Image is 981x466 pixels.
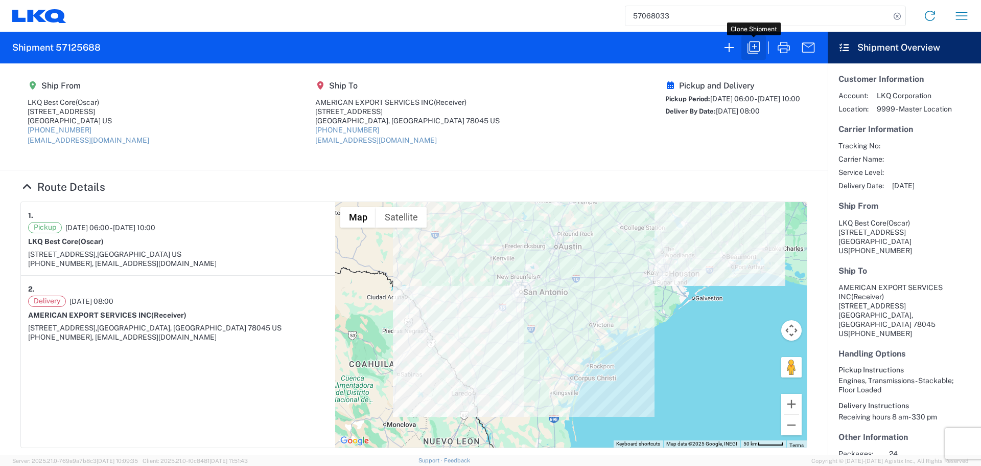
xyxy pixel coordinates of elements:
span: (Oscar) [78,237,104,246]
span: [DATE] 06:00 - [DATE] 10:00 [65,223,155,232]
span: Account: [838,91,869,100]
span: (Oscar) [886,219,910,227]
h5: Other Information [838,432,970,442]
div: [STREET_ADDRESS] [315,107,500,116]
h5: Ship To [315,81,500,91]
a: Hide Details [20,181,105,193]
div: [GEOGRAPHIC_DATA] US [28,116,149,125]
span: (Receiver) [151,311,186,319]
span: [DATE] 06:00 - [DATE] 10:00 [710,95,800,103]
span: Carrier Name: [838,154,884,164]
span: Deliver By Date: [665,107,716,115]
img: Google [338,434,371,448]
a: [PHONE_NUMBER] [28,126,91,134]
a: [EMAIL_ADDRESS][DOMAIN_NAME] [315,136,437,144]
a: Terms [789,442,804,448]
div: [GEOGRAPHIC_DATA], [GEOGRAPHIC_DATA] 78045 US [315,116,500,125]
a: [EMAIL_ADDRESS][DOMAIN_NAME] [28,136,149,144]
strong: LKQ Best Core [28,237,104,246]
div: [PHONE_NUMBER], [EMAIL_ADDRESS][DOMAIN_NAME] [28,259,328,268]
strong: 1. [28,209,33,222]
span: (Oscar) [76,98,99,106]
div: Engines, Transmissions - Stackable; Floor Loaded [838,376,970,394]
div: LKQ Best Core [28,98,149,107]
button: Zoom out [781,415,802,435]
span: Client: 2025.21.0-f0c8481 [143,458,248,464]
span: Tracking No: [838,141,884,150]
span: [DATE] [892,181,915,190]
span: Copyright © [DATE]-[DATE] Agistix Inc., All Rights Reserved [811,456,969,465]
a: Support [418,457,444,463]
span: LKQ Best Core [838,219,886,227]
button: Map camera controls [781,320,802,341]
span: Pickup [28,222,62,233]
span: [STREET_ADDRESS], [28,324,97,332]
span: Packages: [838,449,881,458]
span: 24 [889,449,976,458]
a: Feedback [444,457,470,463]
span: (Receiver) [851,293,884,301]
span: [DATE] 08:00 [69,297,113,306]
span: [PHONE_NUMBER] [848,247,912,255]
span: [DATE] 11:51:43 [209,458,248,464]
h5: Customer Information [838,74,970,84]
a: [PHONE_NUMBER] [315,126,379,134]
span: [STREET_ADDRESS], [28,250,97,258]
span: Pickup Period: [665,95,710,103]
span: Map data ©2025 Google, INEGI [666,441,737,447]
span: [DATE] 10:09:35 [97,458,138,464]
span: [PHONE_NUMBER] [848,329,912,338]
span: 50 km [743,441,758,447]
div: [STREET_ADDRESS] [28,107,149,116]
span: Delivery [28,296,66,307]
button: Show satellite imagery [376,207,427,228]
span: AMERICAN EXPORT SERVICES INC [STREET_ADDRESS] [838,283,943,310]
h5: Pickup and Delivery [665,81,800,91]
div: Receiving hours 8 am- 330 pm [838,412,970,421]
strong: AMERICAN EXPORT SERVICES INC [28,311,186,319]
span: Server: 2025.21.0-769a9a7b8c3 [12,458,138,464]
h5: Ship To [838,266,970,276]
button: Zoom in [781,394,802,414]
span: (Receiver) [434,98,466,106]
input: Shipment, tracking or reference number [625,6,890,26]
button: Show street map [340,207,376,228]
button: Drag Pegman onto the map to open Street View [781,357,802,378]
a: Open this area in Google Maps (opens a new window) [338,434,371,448]
h2: Shipment 57125688 [12,41,101,54]
h6: Delivery Instructions [838,402,970,410]
button: Map Scale: 50 km per 46 pixels [740,440,786,448]
span: Location: [838,104,869,114]
h6: Pickup Instructions [838,366,970,374]
span: [STREET_ADDRESS] [838,228,906,236]
span: 9999 - Master Location [877,104,952,114]
address: [GEOGRAPHIC_DATA] US [838,218,970,255]
h5: Handling Options [838,349,970,359]
span: LKQ Corporation [877,91,952,100]
span: [GEOGRAPHIC_DATA] US [97,250,181,258]
address: [GEOGRAPHIC_DATA], [GEOGRAPHIC_DATA] 78045 US [838,283,970,338]
button: Keyboard shortcuts [616,440,660,448]
strong: 2. [28,283,35,296]
span: [DATE] 08:00 [716,107,760,115]
div: [PHONE_NUMBER], [EMAIL_ADDRESS][DOMAIN_NAME] [28,332,328,342]
span: [GEOGRAPHIC_DATA], [GEOGRAPHIC_DATA] 78045 US [97,324,282,332]
header: Shipment Overview [828,32,981,63]
span: Service Level: [838,168,884,177]
h5: Ship From [838,201,970,211]
span: Delivery Date: [838,181,884,190]
div: AMERICAN EXPORT SERVICES INC [315,98,500,107]
h5: Carrier Information [838,124,970,134]
h5: Ship From [28,81,149,91]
